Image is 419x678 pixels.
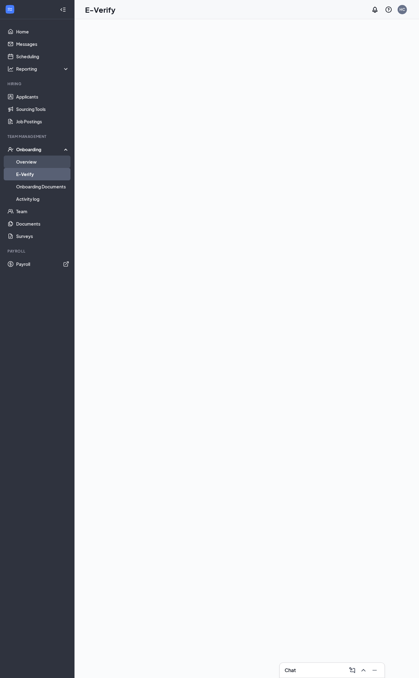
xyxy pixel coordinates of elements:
a: E-Verify [16,168,69,180]
a: Surveys [16,230,69,242]
a: PayrollExternalLink [16,258,69,270]
div: Team Management [7,134,68,139]
button: ChevronUp [358,665,368,675]
a: Scheduling [16,50,69,63]
svg: WorkstreamLogo [7,6,13,12]
a: Onboarding Documents [16,180,69,193]
svg: Analysis [7,66,14,72]
svg: QuestionInfo [385,6,392,13]
button: ComposeMessage [347,665,357,675]
div: Onboarding [16,146,64,152]
div: Hiring [7,81,68,86]
svg: Collapse [60,7,66,13]
h3: Chat [285,667,296,674]
svg: UserCheck [7,146,14,152]
a: Activity log [16,193,69,205]
a: Job Postings [16,115,69,128]
a: Documents [16,218,69,230]
svg: Minimize [371,667,378,674]
a: Overview [16,156,69,168]
div: HC [399,7,405,12]
a: Applicants [16,90,69,103]
a: Home [16,25,69,38]
svg: ChevronUp [360,667,367,674]
svg: Notifications [371,6,379,13]
h1: E-Verify [85,4,115,15]
svg: ComposeMessage [349,667,356,674]
button: Minimize [370,665,380,675]
a: Sourcing Tools [16,103,69,115]
div: Reporting [16,66,70,72]
a: Messages [16,38,69,50]
a: Team [16,205,69,218]
div: Payroll [7,249,68,254]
